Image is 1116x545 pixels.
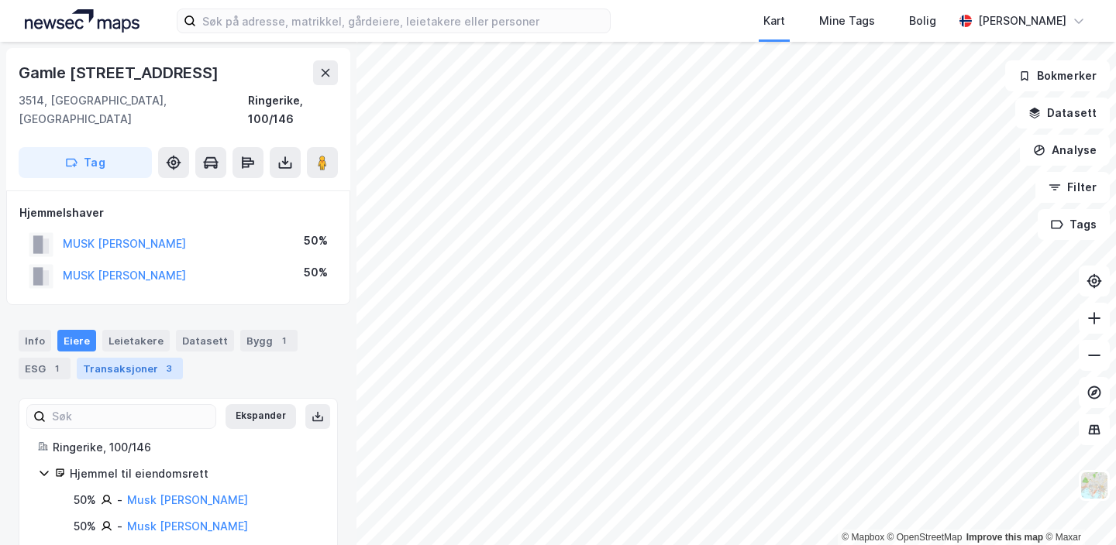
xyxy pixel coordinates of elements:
[57,330,96,351] div: Eiere
[304,263,328,282] div: 50%
[19,60,222,85] div: Gamle [STREET_ADDRESS]
[127,493,248,506] a: Musk [PERSON_NAME]
[77,358,183,379] div: Transaksjoner
[19,358,71,379] div: ESG
[240,330,298,351] div: Bygg
[966,532,1043,543] a: Improve this map
[763,12,785,30] div: Kart
[74,517,96,536] div: 50%
[117,517,122,536] div: -
[19,147,152,178] button: Tag
[117,491,122,509] div: -
[19,330,51,351] div: Info
[25,9,139,33] img: logo.a4113a55bc3d86da70a041830d287a7e.svg
[1005,60,1110,91] button: Bokmerker
[196,9,610,33] input: Søk på adresse, matrikkel, gårdeiere, leietakere eller personer
[276,333,291,348] div: 1
[127,519,248,533] a: Musk [PERSON_NAME]
[248,91,338,129] div: Ringerike, 100/146
[226,404,296,429] button: Ekspander
[1038,209,1110,240] button: Tags
[1015,98,1110,129] button: Datasett
[1038,471,1116,545] iframe: Chat Widget
[19,91,248,129] div: 3514, [GEOGRAPHIC_DATA], [GEOGRAPHIC_DATA]
[46,405,215,428] input: Søk
[49,361,64,376] div: 1
[819,12,875,30] div: Mine Tags
[53,438,319,457] div: Ringerike, 100/146
[1020,135,1110,166] button: Analyse
[1035,172,1110,203] button: Filter
[978,12,1066,30] div: [PERSON_NAME]
[887,532,963,543] a: OpenStreetMap
[842,532,884,543] a: Mapbox
[161,361,177,376] div: 3
[304,231,328,250] div: 50%
[70,464,319,483] div: Hjemmel til eiendomsrett
[74,491,96,509] div: 50%
[19,204,337,222] div: Hjemmelshaver
[176,330,234,351] div: Datasett
[909,12,936,30] div: Bolig
[102,330,170,351] div: Leietakere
